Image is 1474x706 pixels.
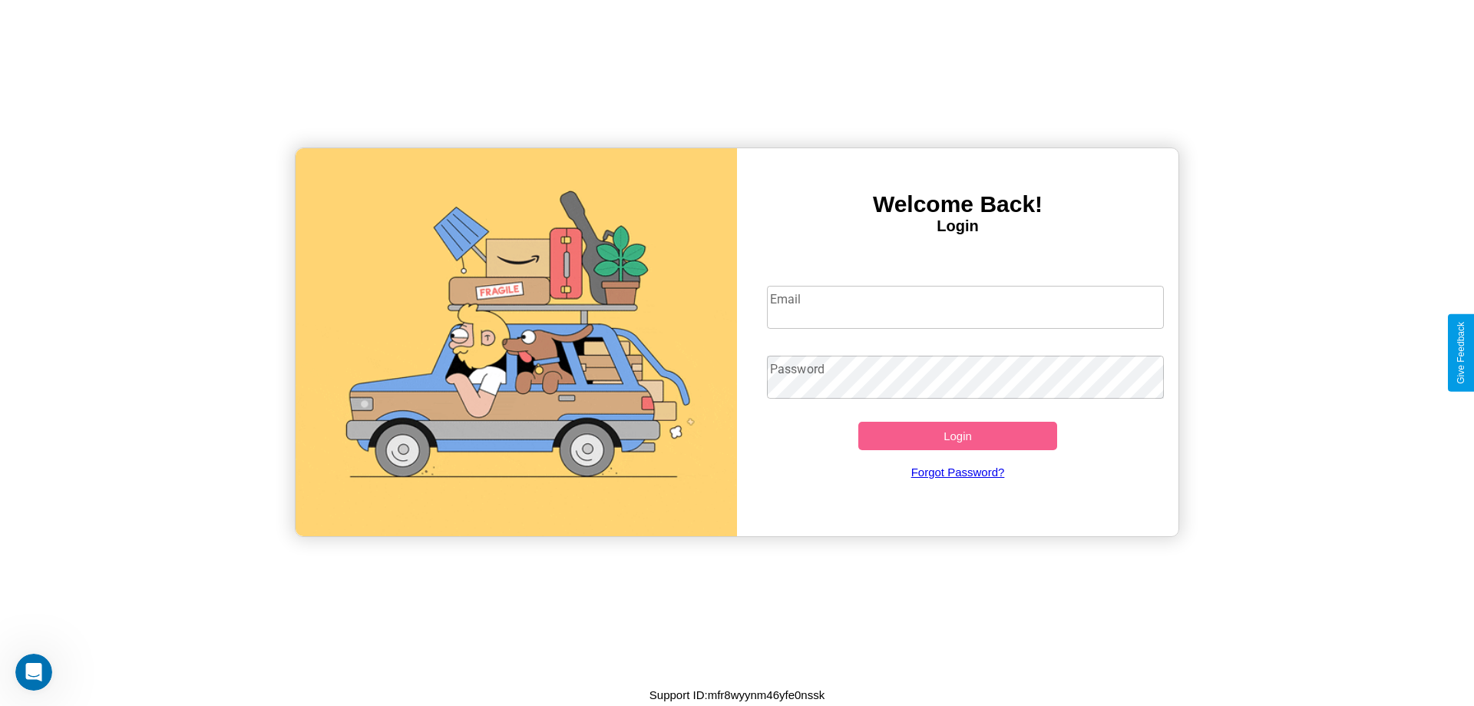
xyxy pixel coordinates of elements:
[1456,322,1466,384] div: Give Feedback
[737,191,1178,217] h3: Welcome Back!
[759,450,1157,494] a: Forgot Password?
[649,684,825,705] p: Support ID: mfr8wyynm46yfe0nssk
[15,654,52,691] iframe: Intercom live chat
[858,422,1057,450] button: Login
[296,148,737,536] img: gif
[737,217,1178,235] h4: Login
